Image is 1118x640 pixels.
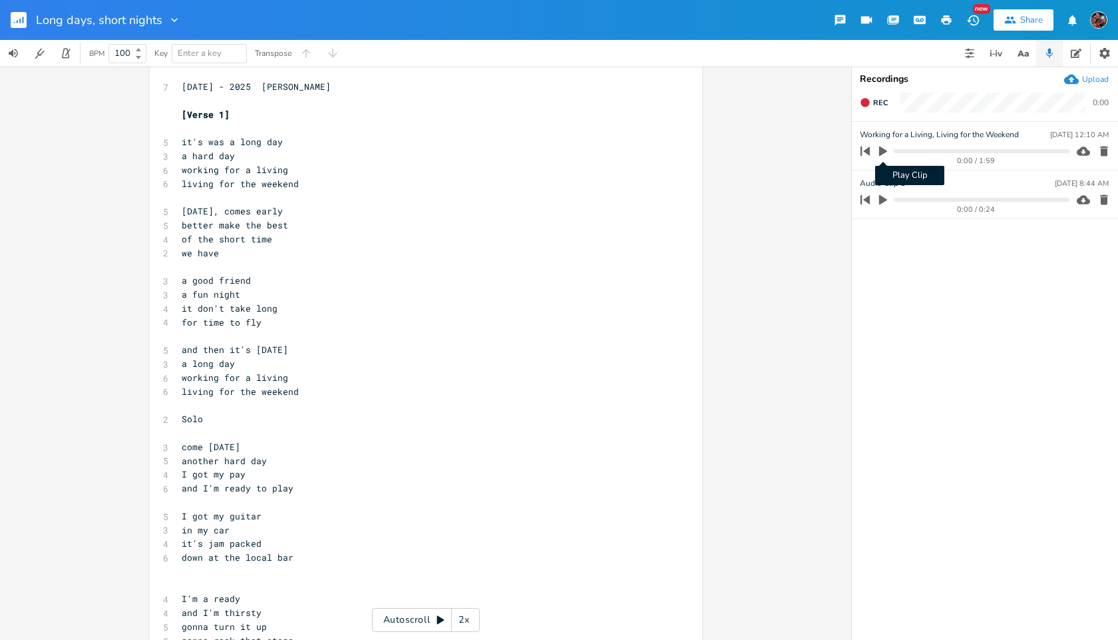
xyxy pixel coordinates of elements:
span: a hard day [182,150,235,162]
button: New [960,8,986,32]
span: a fun night [182,288,240,300]
div: Upload [1082,74,1109,85]
span: Long days, short nights [36,14,162,26]
span: Enter a key [178,47,222,59]
span: gonna turn it up [182,621,267,633]
span: [Verse 1] [182,109,230,121]
span: a good friend [182,274,251,286]
button: Share [994,9,1053,31]
div: BPM [89,50,104,57]
div: Share [1020,14,1043,26]
div: 0:00 [1093,99,1109,107]
span: better make the best [182,219,288,231]
div: Transpose [255,49,291,57]
span: and I'm ready to play [182,482,293,494]
span: Rec [873,98,888,108]
span: it's was a long day [182,136,283,148]
span: another hard day [182,455,267,467]
span: and then it's [DATE] [182,344,288,356]
div: 0:00 / 1:59 [883,157,1069,164]
button: Play Clip [874,141,892,162]
span: living for the weekend [182,386,299,398]
div: Recordings [860,75,1110,84]
div: [DATE] 12:10 AM [1050,131,1109,139]
div: New [973,4,990,14]
span: [DATE] - 2025 [PERSON_NAME] [182,81,331,93]
span: I got my guitar [182,510,262,522]
span: in my car [182,524,230,536]
span: we have [182,247,219,259]
div: Key [154,49,168,57]
div: Autoscroll [372,608,480,632]
span: working for a living [182,164,288,176]
span: a long day [182,358,235,370]
span: I'm a ready [182,593,240,605]
span: come [DATE] [182,441,240,453]
span: down at the local bar [182,551,293,563]
button: Upload [1064,72,1109,87]
span: it's jam packed [182,537,262,549]
span: I got my pay [182,468,246,480]
span: working for a living [182,372,288,384]
span: for time to fly [182,316,262,328]
div: [DATE] 8:44 AM [1055,180,1109,187]
span: and I'm thirsty [182,607,262,619]
span: Audio Clip 1 [860,177,905,190]
img: Denis Bastarache [1090,11,1107,29]
div: 2x [452,608,476,632]
span: it don't take long [182,302,278,314]
span: living for the weekend [182,178,299,190]
div: 0:00 / 0:24 [883,206,1069,213]
span: of the short time [182,233,272,245]
span: Solo [182,413,203,425]
span: [DATE], comes early [182,205,283,217]
button: Rec [854,92,893,113]
span: Working for a Living, Living for the Weekend [860,129,1019,141]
